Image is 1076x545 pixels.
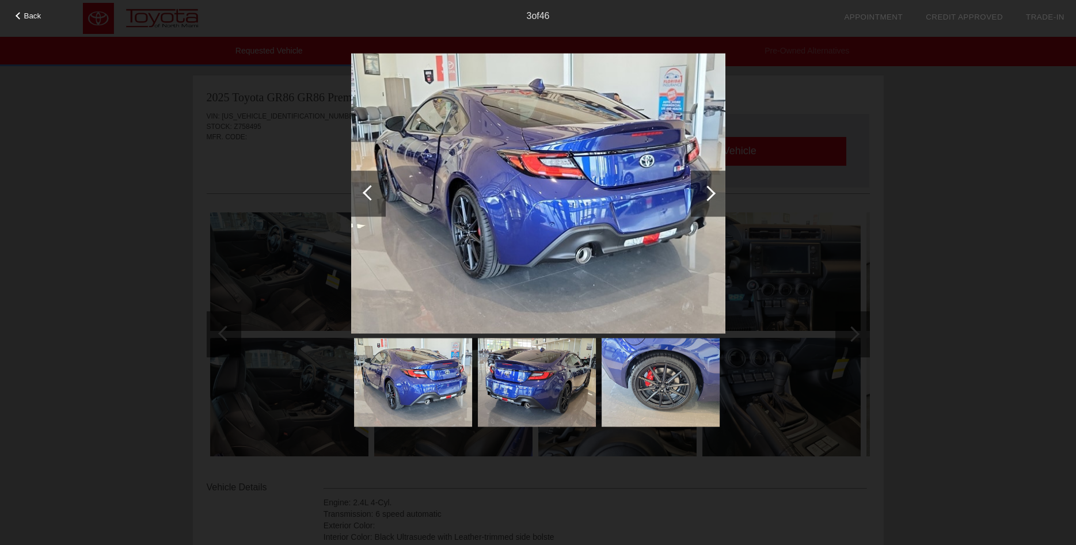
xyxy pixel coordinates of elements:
[539,11,550,21] span: 46
[354,338,472,427] img: aa1e035ee516276021e4378045fac1aax.jpg
[24,12,41,20] span: Back
[478,338,596,427] img: 0b011ea4f35661b93e23cc508b1e537dx.jpg
[602,338,720,427] img: b9a209f09bcfcda69c4e53bdbf1771c3x.jpg
[526,11,531,21] span: 3
[926,13,1003,21] a: Credit Approved
[351,53,725,334] img: aa1e035ee516276021e4378045fac1aax.jpg
[1026,13,1064,21] a: Trade-In
[844,13,903,21] a: Appointment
